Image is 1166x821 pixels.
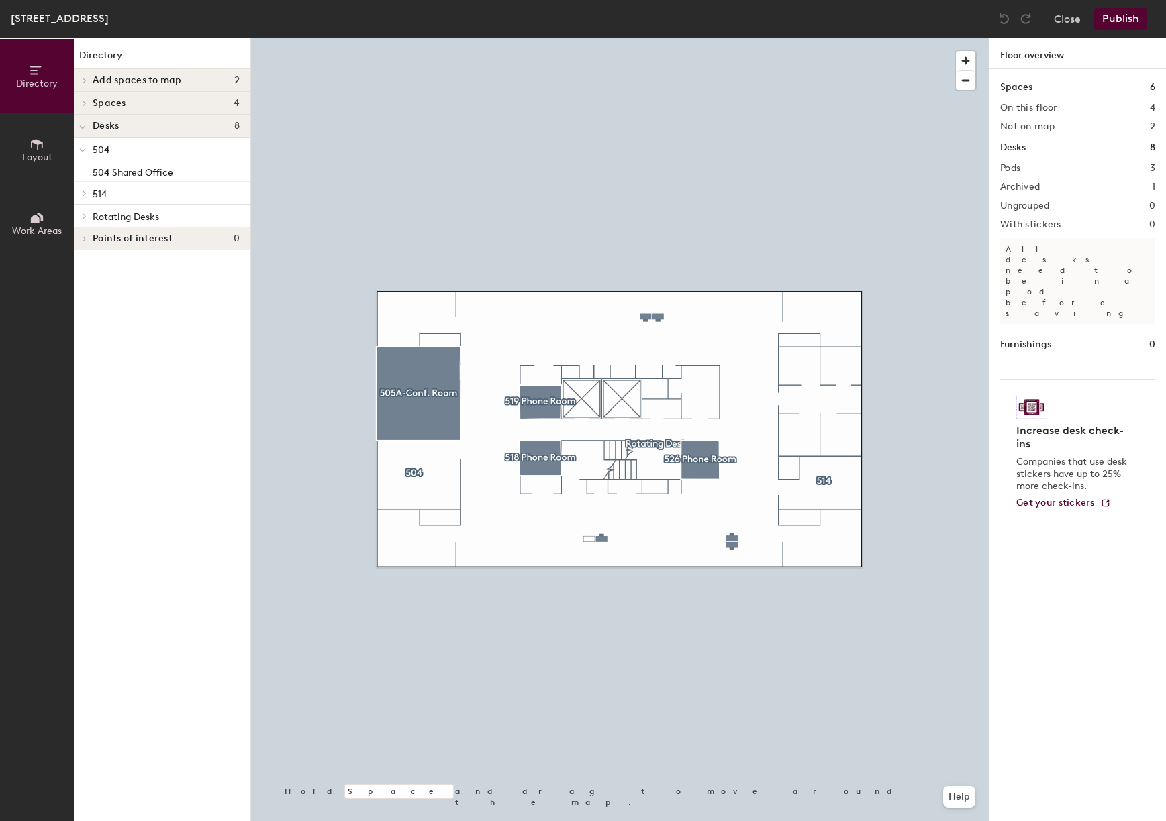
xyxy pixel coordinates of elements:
button: Close [1054,8,1081,30]
h1: Desks [1000,140,1026,155]
h1: 0 [1149,337,1155,352]
span: Layout [22,152,52,163]
span: Desks [93,121,119,131]
h1: Floor overview [989,38,1166,69]
button: Publish [1094,8,1147,30]
span: 504 [93,144,109,156]
span: Work Areas [12,225,62,237]
p: Companies that use desk stickers have up to 25% more check-ins. [1016,456,1131,492]
span: Points of interest [93,233,173,244]
span: Rotating Desks [93,211,159,223]
span: 8 [234,121,240,131]
span: 4 [234,98,240,109]
p: All desks need to be in a pod before saving [1000,238,1155,324]
h2: Ungrouped [1000,201,1050,211]
h2: Archived [1000,182,1040,193]
h2: 4 [1150,103,1155,113]
h2: 2 [1150,121,1155,132]
h1: 6 [1150,80,1155,95]
h2: With stickers [1000,219,1061,230]
span: 514 [93,188,107,200]
h4: Increase desk check-ins [1016,424,1131,451]
span: 2 [234,75,240,86]
p: 504 Shared Office [93,163,173,178]
img: Sticker logo [1016,396,1047,419]
span: Add spaces to map [93,75,182,86]
span: 0 [234,233,240,244]
a: Get your stickers [1016,498,1111,509]
h1: Directory [74,48,250,69]
span: Get your stickers [1016,497,1095,508]
h2: Not on map [1000,121,1055,132]
h1: Spaces [1000,80,1032,95]
h2: On this floor [1000,103,1057,113]
button: Help [943,786,975,808]
h1: Furnishings [1000,337,1051,352]
h2: 1 [1152,182,1155,193]
h2: 0 [1149,201,1155,211]
span: Directory [16,78,58,89]
div: [STREET_ADDRESS] [11,10,109,27]
h1: 8 [1150,140,1155,155]
img: Undo [998,12,1011,25]
h2: Pods [1000,163,1020,174]
img: Redo [1019,12,1032,25]
span: Spaces [93,98,126,109]
h2: 0 [1149,219,1155,230]
h2: 3 [1150,163,1155,174]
